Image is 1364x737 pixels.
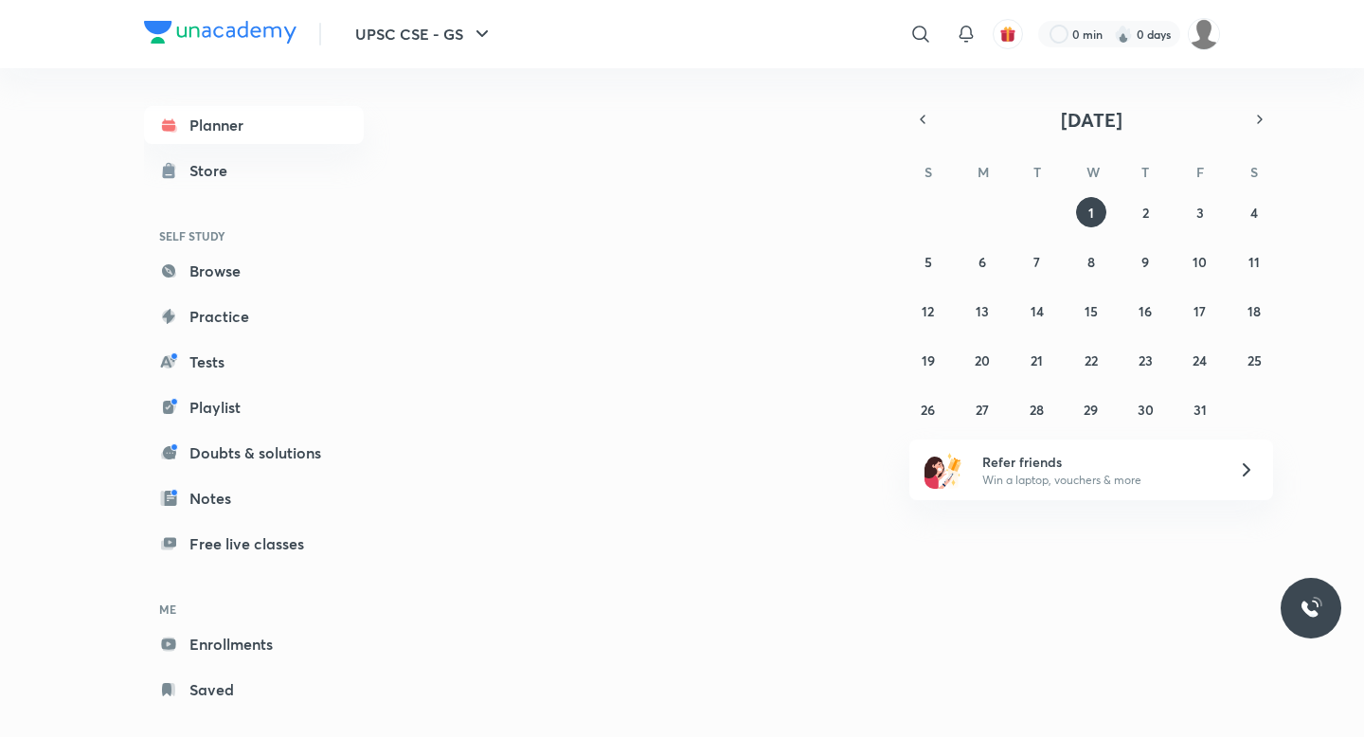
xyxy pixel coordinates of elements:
[1085,302,1098,320] abbr: October 15, 2025
[1088,204,1094,222] abbr: October 1, 2025
[1030,401,1044,419] abbr: October 28, 2025
[1185,197,1215,227] button: October 3, 2025
[144,106,364,144] a: Planner
[1196,204,1204,222] abbr: October 3, 2025
[1141,163,1149,181] abbr: Thursday
[1193,253,1207,271] abbr: October 10, 2025
[1248,253,1260,271] abbr: October 11, 2025
[1139,351,1153,369] abbr: October 23, 2025
[1022,394,1052,424] button: October 28, 2025
[976,302,989,320] abbr: October 13, 2025
[1185,296,1215,326] button: October 17, 2025
[1076,197,1106,227] button: October 1, 2025
[1022,246,1052,277] button: October 7, 2025
[982,472,1215,489] p: Win a laptop, vouchers & more
[1250,163,1258,181] abbr: Saturday
[1086,163,1100,181] abbr: Wednesday
[913,394,943,424] button: October 26, 2025
[967,345,997,375] button: October 20, 2025
[1114,25,1133,44] img: streak
[1193,351,1207,369] abbr: October 24, 2025
[1185,394,1215,424] button: October 31, 2025
[144,434,364,472] a: Doubts & solutions
[993,19,1023,49] button: avatar
[1239,296,1269,326] button: October 18, 2025
[967,296,997,326] button: October 13, 2025
[1130,394,1160,424] button: October 30, 2025
[1250,204,1258,222] abbr: October 4, 2025
[1239,246,1269,277] button: October 11, 2025
[1130,345,1160,375] button: October 23, 2025
[1087,253,1095,271] abbr: October 8, 2025
[924,451,962,489] img: referral
[144,593,364,625] h6: ME
[189,159,239,182] div: Store
[1084,401,1098,419] abbr: October 29, 2025
[913,296,943,326] button: October 12, 2025
[922,351,935,369] abbr: October 19, 2025
[1185,246,1215,277] button: October 10, 2025
[922,302,934,320] abbr: October 12, 2025
[976,401,989,419] abbr: October 27, 2025
[1185,345,1215,375] button: October 24, 2025
[999,26,1016,43] img: avatar
[1022,296,1052,326] button: October 14, 2025
[924,163,932,181] abbr: Sunday
[921,401,935,419] abbr: October 26, 2025
[144,220,364,252] h6: SELF STUDY
[144,21,296,48] a: Company Logo
[1031,302,1044,320] abbr: October 14, 2025
[1130,296,1160,326] button: October 16, 2025
[1031,351,1043,369] abbr: October 21, 2025
[144,479,364,517] a: Notes
[1139,302,1152,320] abbr: October 16, 2025
[1193,302,1206,320] abbr: October 17, 2025
[144,625,364,663] a: Enrollments
[924,253,932,271] abbr: October 5, 2025
[967,394,997,424] button: October 27, 2025
[144,252,364,290] a: Browse
[1247,351,1262,369] abbr: October 25, 2025
[1033,163,1041,181] abbr: Tuesday
[1247,302,1261,320] abbr: October 18, 2025
[1130,246,1160,277] button: October 9, 2025
[1033,253,1040,271] abbr: October 7, 2025
[144,525,364,563] a: Free live classes
[144,152,364,189] a: Store
[978,253,986,271] abbr: October 6, 2025
[144,388,364,426] a: Playlist
[982,452,1215,472] h6: Refer friends
[1138,401,1154,419] abbr: October 30, 2025
[144,297,364,335] a: Practice
[144,671,364,709] a: Saved
[1076,296,1106,326] button: October 15, 2025
[1076,345,1106,375] button: October 22, 2025
[1130,197,1160,227] button: October 2, 2025
[1142,204,1149,222] abbr: October 2, 2025
[936,106,1247,133] button: [DATE]
[975,351,990,369] abbr: October 20, 2025
[1141,253,1149,271] abbr: October 9, 2025
[1239,345,1269,375] button: October 25, 2025
[144,21,296,44] img: Company Logo
[978,163,989,181] abbr: Monday
[1022,345,1052,375] button: October 21, 2025
[1193,401,1207,419] abbr: October 31, 2025
[913,345,943,375] button: October 19, 2025
[1300,597,1322,620] img: ttu
[1188,18,1220,50] img: ASHUTOSH
[1076,394,1106,424] button: October 29, 2025
[1061,107,1122,133] span: [DATE]
[1196,163,1204,181] abbr: Friday
[344,15,505,53] button: UPSC CSE - GS
[967,246,997,277] button: October 6, 2025
[144,343,364,381] a: Tests
[913,246,943,277] button: October 5, 2025
[1085,351,1098,369] abbr: October 22, 2025
[1076,246,1106,277] button: October 8, 2025
[1239,197,1269,227] button: October 4, 2025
